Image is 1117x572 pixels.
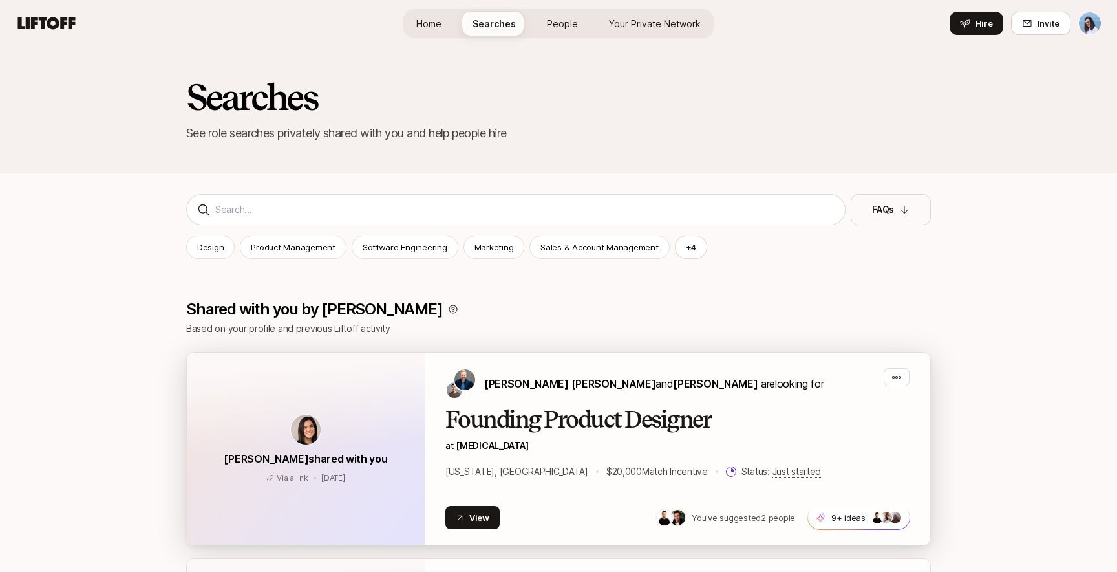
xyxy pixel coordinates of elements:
[673,377,758,390] span: [PERSON_NAME]
[761,512,795,523] u: 2 people
[975,17,993,30] span: Hire
[445,464,588,479] p: [US_STATE], [GEOGRAPHIC_DATA]
[807,505,910,530] button: 9+ ideas
[484,377,655,390] span: [PERSON_NAME] [PERSON_NAME]
[445,438,910,454] p: at
[880,512,892,523] img: ACg8ocLA9eoPaz3z5vLE0I7OC_v32zXj7mVDDAjqFnjo6YAUildr2WH_IQ=s160-c
[445,506,500,529] button: View
[228,323,276,334] a: your profile
[1037,17,1059,30] span: Invite
[454,369,475,390] img: Sagan Schultz
[692,512,761,523] span: You've suggested
[889,512,901,523] img: ACg8ocLP8Po28MHD36tn1uzk0VZfsiVvIdErVHJ9RMzhqCg_8OP9=s160-c
[251,241,335,254] p: Product Management
[277,472,308,484] p: Via a link
[474,241,514,254] p: Marketing
[741,464,821,479] p: Status:
[872,202,894,217] p: FAQs
[197,241,224,254] p: Design
[321,473,345,483] span: September 10, 2025 7:39pm
[186,124,931,142] p: See role searches privately shared with you and help people hire
[215,202,835,217] input: Search...
[540,241,658,254] p: Sales & Account Management
[484,375,824,392] p: are looking for
[1011,12,1070,35] button: Invite
[363,241,447,254] p: Software Engineering
[831,511,866,524] p: 9+ ideas
[224,452,387,465] span: [PERSON_NAME] shared with you
[406,12,452,36] a: Home
[675,236,708,259] button: +4
[456,440,528,451] span: [MEDICAL_DATA]
[871,512,883,523] img: d819d531_3fc3_409f_b672_51966401da63.jpg
[670,510,685,525] img: 4b0ae8c5_185f_42c2_8215_be001b66415a.jpg
[462,12,526,36] a: Searches
[851,194,931,225] button: FAQs
[657,510,672,525] img: d819d531_3fc3_409f_b672_51966401da63.jpg
[599,12,711,36] a: Your Private Network
[547,17,578,30] span: People
[445,407,910,433] h2: Founding Product Designer
[609,17,701,30] span: Your Private Network
[473,17,516,30] span: Searches
[655,377,758,390] span: and
[186,300,443,318] p: Shared with you by [PERSON_NAME]
[1079,12,1101,34] img: Dan Tase
[447,382,462,398] img: David Deng
[537,12,588,36] a: People
[1078,12,1101,35] button: Dan Tase
[606,464,708,479] p: $20,000 Match Incentive
[950,12,1003,35] button: Hire
[186,78,931,116] h2: Searches
[186,321,931,336] p: Based on and previous Liftoff activity
[772,466,822,478] span: Just started
[291,415,321,445] img: avatar-url
[416,17,441,30] span: Home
